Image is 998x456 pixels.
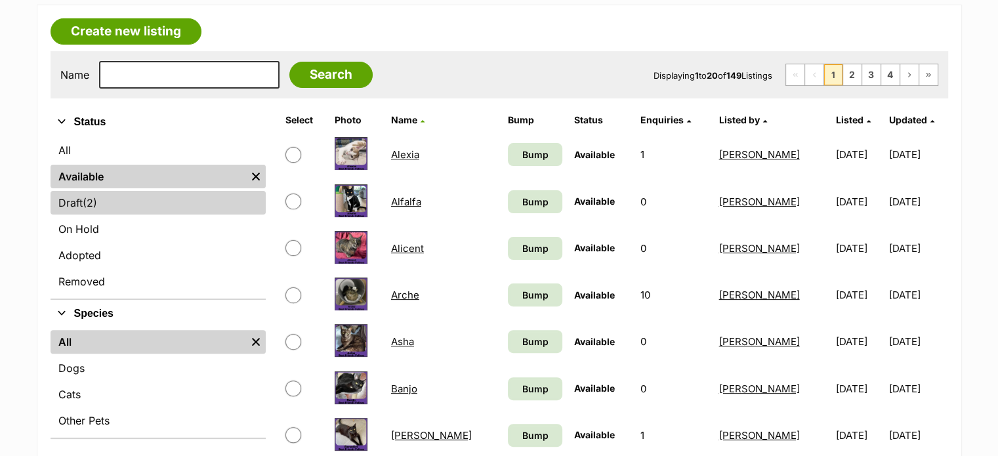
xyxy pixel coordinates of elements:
img: Asha [335,324,367,357]
strong: 1 [695,70,699,81]
a: Cats [51,383,266,406]
a: Remove filter [246,330,266,354]
td: [DATE] [889,226,946,271]
td: 0 [635,319,713,364]
td: [DATE] [889,272,946,318]
a: Page 3 [862,64,881,85]
span: Page 1 [824,64,842,85]
a: [PERSON_NAME] [719,429,800,442]
a: Bump [508,424,562,447]
span: First page [786,64,804,85]
span: Bump [522,382,548,396]
td: [DATE] [831,132,888,177]
a: Enquiries [640,114,691,125]
a: Page 2 [843,64,862,85]
a: Remove filter [246,165,266,188]
a: Name [391,114,425,125]
a: Updated [889,114,934,125]
a: Last page [919,64,938,85]
span: Updated [889,114,927,125]
span: Previous page [805,64,823,85]
span: Bump [522,335,548,348]
a: Available [51,165,246,188]
strong: 20 [707,70,718,81]
a: Draft [51,191,266,215]
a: Asha [391,335,414,348]
span: (2) [83,195,97,211]
a: Listed [836,114,871,125]
a: Bump [508,143,562,166]
span: translation missing: en.admin.listings.index.attributes.enquiries [640,114,684,125]
button: Species [51,305,266,322]
span: Available [574,336,615,347]
a: Removed [51,270,266,293]
td: [DATE] [831,179,888,224]
a: Create new listing [51,18,201,45]
th: Status [569,110,634,131]
span: Bump [522,288,548,302]
span: Available [574,242,615,253]
a: Adopted [51,243,266,267]
td: 0 [635,179,713,224]
img: Alfalfa [335,184,367,217]
td: [DATE] [831,272,888,318]
span: Listed [836,114,863,125]
a: On Hold [51,217,266,241]
th: Select [280,110,328,131]
a: Bump [508,190,562,213]
a: Other Pets [51,409,266,432]
a: Dogs [51,356,266,380]
a: [PERSON_NAME] [719,148,800,161]
span: Available [574,429,615,440]
td: 0 [635,366,713,411]
a: Alfalfa [391,196,421,208]
a: Next page [900,64,919,85]
a: Alexia [391,148,419,161]
a: All [51,330,246,354]
th: Photo [329,110,385,131]
td: 10 [635,272,713,318]
strong: 149 [726,70,741,81]
span: Bump [522,241,548,255]
td: [DATE] [831,226,888,271]
input: Search [289,62,373,88]
a: [PERSON_NAME] [719,196,800,208]
a: All [51,138,266,162]
span: Available [574,149,615,160]
span: Available [574,383,615,394]
span: Bump [522,195,548,209]
span: Available [574,196,615,207]
nav: Pagination [785,64,938,86]
td: [DATE] [889,179,946,224]
td: [DATE] [889,366,946,411]
td: 1 [635,132,713,177]
div: Status [51,136,266,299]
a: Bump [508,330,562,353]
a: Bump [508,237,562,260]
span: Displaying to of Listings [654,70,772,81]
td: [DATE] [889,132,946,177]
td: [DATE] [831,319,888,364]
img: Alexia [335,137,367,170]
button: Status [51,114,266,131]
td: [DATE] [889,319,946,364]
a: Alicent [391,242,424,255]
a: [PERSON_NAME] [719,289,800,301]
span: Available [574,289,615,301]
a: Bump [508,283,562,306]
div: Species [51,327,266,438]
a: [PERSON_NAME] [391,429,472,442]
a: Page 4 [881,64,900,85]
span: Bump [522,148,548,161]
a: Arche [391,289,419,301]
span: Name [391,114,417,125]
th: Bump [503,110,568,131]
a: Listed by [719,114,767,125]
span: Listed by [719,114,760,125]
label: Name [60,69,89,81]
img: Banjo [335,371,367,404]
a: [PERSON_NAME] [719,335,800,348]
a: [PERSON_NAME] [719,242,800,255]
img: Benedict [335,418,367,451]
td: 0 [635,226,713,271]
